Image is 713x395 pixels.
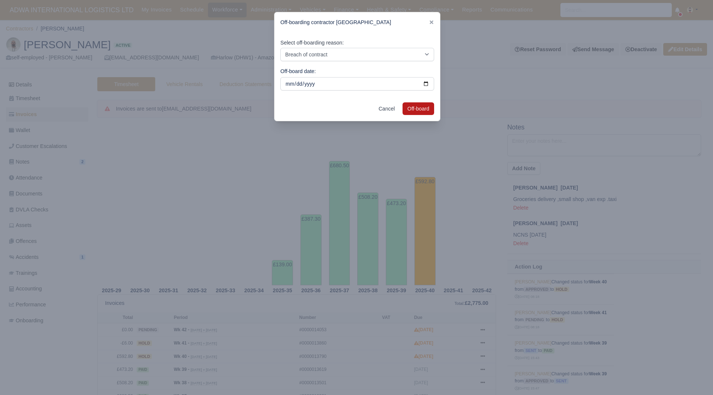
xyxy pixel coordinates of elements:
button: Off-board [403,102,434,115]
label: Off-board date: [280,67,316,76]
label: Select off-boarding reason: [280,39,344,47]
iframe: Chat Widget [676,359,713,395]
div: Off-boarding contractor [GEOGRAPHIC_DATA] [274,12,440,33]
a: Cancel [374,102,400,115]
